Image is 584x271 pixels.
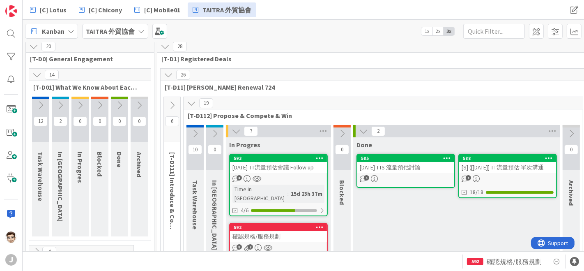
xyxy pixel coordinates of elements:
span: 28 [173,42,187,51]
span: [T-D0] General Engagement [30,55,144,63]
b: TAITRA 外貿協會 [86,27,135,35]
span: 4/6 [241,206,248,215]
a: [C] Lotus [25,2,71,17]
span: 0 [73,116,87,126]
img: Visit kanbanzone.com [5,5,17,17]
input: Quick Filter... [463,24,525,39]
span: In Queue [56,152,64,222]
span: TAITRA 外貿協會 [202,5,251,15]
span: 0 [564,145,578,155]
span: 10 [188,145,202,155]
div: 確認規格/服務規劃 [230,231,327,242]
span: [T-D111] Introduce & Convince [168,152,177,242]
span: Done [115,152,124,167]
span: Done [356,141,372,149]
span: : [287,189,289,198]
span: Support [17,1,37,11]
div: 593 [230,155,327,162]
span: 1x [421,27,432,35]
div: 585[DATE] TTS 流量預估討論 [357,155,454,173]
span: 18/18 [470,188,483,197]
span: 1 [364,175,369,181]
div: 588 [463,155,556,161]
span: [C] Lotus [40,5,67,15]
span: [C] Chicony [89,5,122,15]
span: Blocked [338,180,346,205]
span: 19 [199,98,213,108]
div: 585 [361,155,454,161]
span: [T-D112] Propose & Compete & Win [188,111,573,120]
span: 12 [34,116,48,126]
div: 588 [459,155,556,162]
span: In Progres [229,141,260,149]
div: 585 [357,155,454,162]
span: 1 [466,175,471,181]
span: 3 [237,175,242,181]
div: 592 [467,258,483,265]
span: 4 [42,247,56,257]
span: 20 [41,42,55,51]
span: 3x [444,27,455,35]
a: 585[DATE] TTS 流量預估討論 [356,154,455,188]
span: 0 [208,145,222,155]
span: 7 [244,126,258,136]
a: [C] Mobile01 [129,2,185,17]
div: [DATE] TT流量預估會議 Follow up [230,162,327,173]
a: TAITRA 外貿協會 [188,2,256,17]
div: [S] ([[DATE]] TT流量預估 單次溝通 [459,162,556,173]
a: [C] Chicony [74,2,127,17]
div: [DATE] TTS 流量預估討論 [357,162,454,173]
div: 592確認規格/服務規劃 [230,224,327,242]
span: 26 [176,70,190,80]
div: 15d 23h 37m [289,189,324,198]
span: 0 [113,116,126,126]
span: In Progres [76,152,84,183]
span: 2 [53,116,67,126]
span: 8 [237,244,242,250]
img: Sc [5,232,17,243]
span: Task Warehouse [37,152,45,201]
span: Blocked [96,152,104,176]
span: Archived [567,180,575,206]
span: 6 [165,116,179,126]
div: 592 [234,225,327,230]
div: 592 [230,224,327,231]
span: Kanban [42,26,64,36]
a: 593[DATE] TT流量預估會議 Follow upTime in [GEOGRAPHIC_DATA]:15d 23h 37m4/6 [229,154,328,216]
div: 593 [234,155,327,161]
span: 確認規格/服務規劃 [487,257,542,266]
span: In Queue [211,180,219,250]
span: 2 [248,244,253,250]
span: 2 [371,126,385,136]
div: J [5,254,17,266]
span: 0 [132,116,146,126]
div: 593[DATE] TT流量預估會議 Follow up [230,155,327,173]
div: Time in [GEOGRAPHIC_DATA] [232,185,287,203]
span: [C] Mobile01 [144,5,180,15]
a: 588[S] ([[DATE]] TT流量預估 單次溝通18/18 [458,154,557,198]
span: 14 [45,70,59,80]
span: 0 [335,145,349,155]
div: 588[S] ([[DATE]] TT流量預估 單次溝通 [459,155,556,173]
span: Task Warehouse [191,180,199,229]
span: 0 [93,116,107,126]
span: 2x [432,27,444,35]
span: Archived [135,152,143,177]
span: [T-D01] What We Know About Each Other 互相瞭解 [33,83,140,91]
